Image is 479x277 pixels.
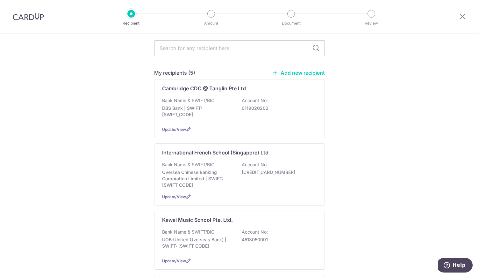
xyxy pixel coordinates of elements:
[188,20,235,26] p: Amount
[348,20,395,26] p: Review
[438,258,473,274] iframe: Opens a widget where you can find more information
[242,169,313,176] p: [CREDIT_CARD_NUMBER]
[162,85,246,92] p: Cambridge CDC @ Tanglin Pte Ltd
[242,97,268,104] p: Account No:
[13,13,44,20] img: CardUp
[242,161,268,168] p: Account No:
[154,69,195,77] h5: My recipients (5)
[162,216,233,224] p: Kawai Music School Pte. Ltd.
[162,258,186,263] a: Update/View
[108,20,155,26] p: Recipient
[242,236,313,243] p: 4513050091
[162,127,186,132] a: Update/View
[162,97,216,104] p: Bank Name & SWIFT/BIC:
[272,70,325,76] a: Add new recipient
[242,105,313,111] p: 0119020202
[268,20,315,26] p: Document
[162,149,268,156] p: International French School (Singapore) Ltd
[162,169,233,188] p: Oversea Chinese Banking Corporation Limited | SWIFT: [SWIFT_CODE]
[162,161,216,168] p: Bank Name & SWIFT/BIC:
[154,40,325,56] input: Search for any recipient here
[162,194,186,199] a: Update/View
[162,229,216,235] p: Bank Name & SWIFT/BIC:
[162,105,233,118] p: DBS Bank | SWIFT: [SWIFT_CODE]
[162,236,233,249] p: UOB (United Overseas Bank) | SWIFT: [SWIFT_CODE]
[242,229,268,235] p: Account No:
